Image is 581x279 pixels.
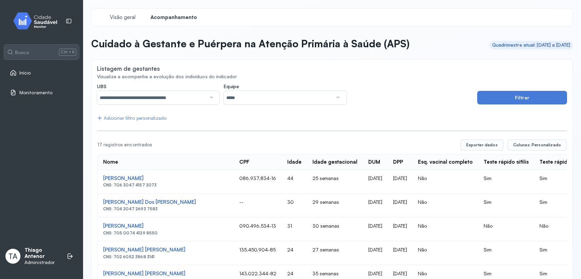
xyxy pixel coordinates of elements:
[19,90,52,96] span: Monitoramento
[15,49,29,55] span: Busca
[282,217,307,241] td: 31
[388,170,413,194] td: [DATE]
[19,70,31,76] span: Início
[388,194,413,217] td: [DATE]
[368,159,380,165] div: DUM
[91,37,409,50] p: Cuidado à Gestante e Puérpera na Atenção Primária à Saúde (APS)
[103,183,228,187] div: CNS: 706 3047 4157 2073
[507,139,567,150] button: Colunas: Personalizado
[363,194,388,217] td: [DATE]
[478,170,534,194] td: Sim
[97,142,455,148] div: 17 registros encontrados
[513,142,561,148] span: Colunas: Personalizado
[307,217,363,241] td: 30 semanas
[287,159,302,165] div: Idade
[9,252,17,261] span: TA
[413,194,478,217] td: Não
[10,69,73,76] a: Início
[413,217,478,241] td: Não
[282,241,307,265] td: 24
[282,194,307,217] td: 30
[97,115,166,121] div: Adicionar filtro personalizado
[393,159,403,165] div: DPP
[363,217,388,241] td: [DATE]
[110,14,135,21] span: Visão geral
[307,241,363,265] td: 27 semanas
[478,217,534,241] td: Não
[418,159,473,165] div: Esq. vacinal completo
[103,255,228,259] div: CNS: 702 6052 3868 3141
[25,247,60,260] p: Thiago Antenor
[413,170,478,194] td: Não
[461,139,503,150] button: Exportar dados
[388,217,413,241] td: [DATE]
[103,175,228,182] div: [PERSON_NAME]
[103,270,228,277] div: [PERSON_NAME] [PERSON_NAME]
[97,65,160,72] div: Listagem de gestantes
[477,91,567,104] button: Filtrar
[103,223,228,229] div: [PERSON_NAME]
[363,170,388,194] td: [DATE]
[103,247,228,253] div: [PERSON_NAME] [PERSON_NAME]
[388,241,413,265] td: [DATE]
[413,241,478,265] td: Não
[234,194,282,217] td: --
[103,231,228,235] div: CNS: 705 0074 4129 8550
[7,11,68,31] img: monitor.svg
[312,159,357,165] div: Idade gestacional
[307,194,363,217] td: 29 semanas
[363,241,388,265] td: [DATE]
[59,49,76,55] span: Ctrl + K
[150,14,197,21] span: Acompanhamento
[25,260,60,265] p: Administrador
[492,42,570,48] div: Quadrimestre atual: [DATE] a [DATE]
[103,159,118,165] div: Nome
[97,74,567,80] div: Visualize e acompanhe a evolução dos indivíduos do indicador
[478,241,534,265] td: Sim
[103,207,228,211] div: CNS: 704 2047 2693 7583
[484,159,529,165] div: Teste rápido sífilis
[10,89,73,96] a: Monitoramento
[234,170,282,194] td: 086.937.834-16
[224,83,239,89] span: Equipe
[239,159,249,165] div: CPF
[478,194,534,217] td: Sim
[97,83,107,89] span: UBS
[307,170,363,194] td: 25 semanas
[234,217,282,241] td: 090.496.534-13
[234,241,282,265] td: 135.450.904-85
[103,199,228,206] div: [PERSON_NAME] Dos [PERSON_NAME]
[282,170,307,194] td: 44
